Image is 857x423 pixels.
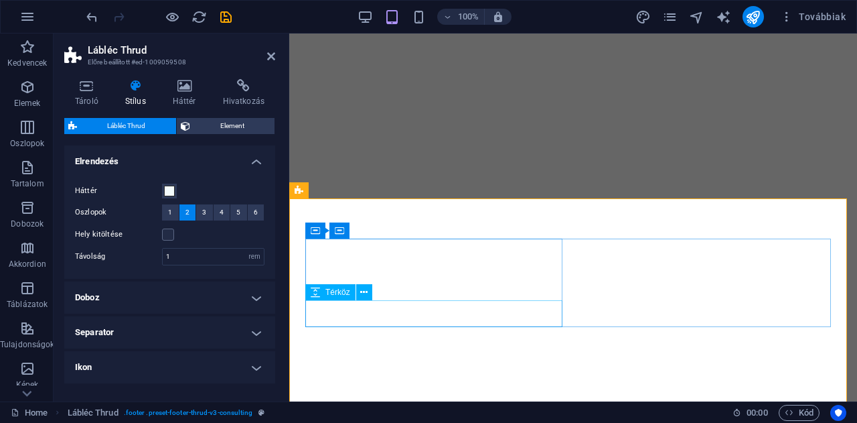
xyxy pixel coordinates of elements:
[492,11,504,23] i: Átméretezés esetén automatikusan beállítja a nagyítási szintet a választott eszköznek megfelelően.
[635,9,651,25] i: Tervezés (Ctrl+Alt+Y)
[194,118,271,134] span: Element
[716,9,731,25] i: AI Writer
[689,9,705,25] button: navigator
[185,204,189,221] span: 2
[11,405,48,421] a: Kattintson a kijelölés megszüntetéséhez. Dupla kattintás az oldalak megnyitásához
[662,9,678,25] button: pages
[11,219,44,229] p: Dobozok
[75,204,162,221] label: Oszlopok
[162,204,179,221] button: 1
[64,351,275,383] h4: Ikon
[84,9,100,25] i: Visszavonás: Háttér ($color-user-1 -> #f4fcfd) (Ctrl+Z)
[114,79,162,107] h4: Stílus
[780,10,846,23] span: Továbbiak
[162,79,212,107] h4: Háttér
[64,79,114,107] h4: Tároló
[10,138,44,149] p: Oszlopok
[437,9,485,25] button: 100%
[248,204,264,221] button: 6
[218,9,234,25] i: Mentés (Ctrl+S)
[218,9,234,25] button: save
[75,183,162,199] label: Háttér
[202,204,206,221] span: 3
[689,9,704,25] i: Navigátor
[236,204,240,221] span: 5
[662,9,678,25] i: Oldalak (Ctrl+Alt+S)
[64,316,275,349] h4: Separator
[84,9,100,25] button: undo
[745,9,761,25] i: Közzététel
[775,6,851,27] button: Továbbiak
[75,227,162,243] label: Hely kitöltése
[164,9,180,25] button: Kattintson ide az előnézeti módból való kilépéshez és a szerkesztés folytatásához
[14,98,41,109] p: Elemek
[75,253,162,260] label: Távolság
[635,9,651,25] button: design
[779,405,820,421] button: Kód
[191,9,207,25] button: reload
[64,145,275,170] h4: Elrendezés
[785,405,813,421] span: Kód
[254,204,258,221] span: 6
[68,405,264,421] nav: breadcrumb
[177,118,275,134] button: Element
[64,282,275,314] h4: Doboz
[716,9,732,25] button: text_generator
[7,299,48,310] p: Táblázatok
[11,178,44,189] p: Tartalom
[756,408,758,418] span: :
[732,405,768,421] h6: Munkamenet idő
[16,379,39,390] p: Képek
[9,259,46,269] p: Akkordion
[124,405,253,421] span: . footer .preset-footer-thrud-v3-consulting
[64,118,176,134] button: Lábléc Thrud
[191,9,207,25] i: Weboldal újratöltése
[214,204,230,221] button: 4
[212,79,275,107] h4: Hivatkozás
[168,204,172,221] span: 1
[258,409,264,416] i: Ez az elem egy testreszabható előre beállítás
[88,44,275,56] h2: Lábléc Thrud
[457,9,479,25] h6: 100%
[747,405,767,421] span: 00 00
[830,405,846,421] button: Usercentrics
[88,56,248,68] h3: Előre beállított #ed-1009059508
[68,405,119,421] span: Kattintson a kijelöléshez. Dupla kattintás az szerkesztéshez
[179,204,196,221] button: 2
[230,204,247,221] button: 5
[325,288,350,296] span: Térköz
[743,6,764,27] button: publish
[196,204,213,221] button: 3
[220,204,224,221] span: 4
[7,58,47,68] p: Kedvencek
[81,118,172,134] span: Lábléc Thrud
